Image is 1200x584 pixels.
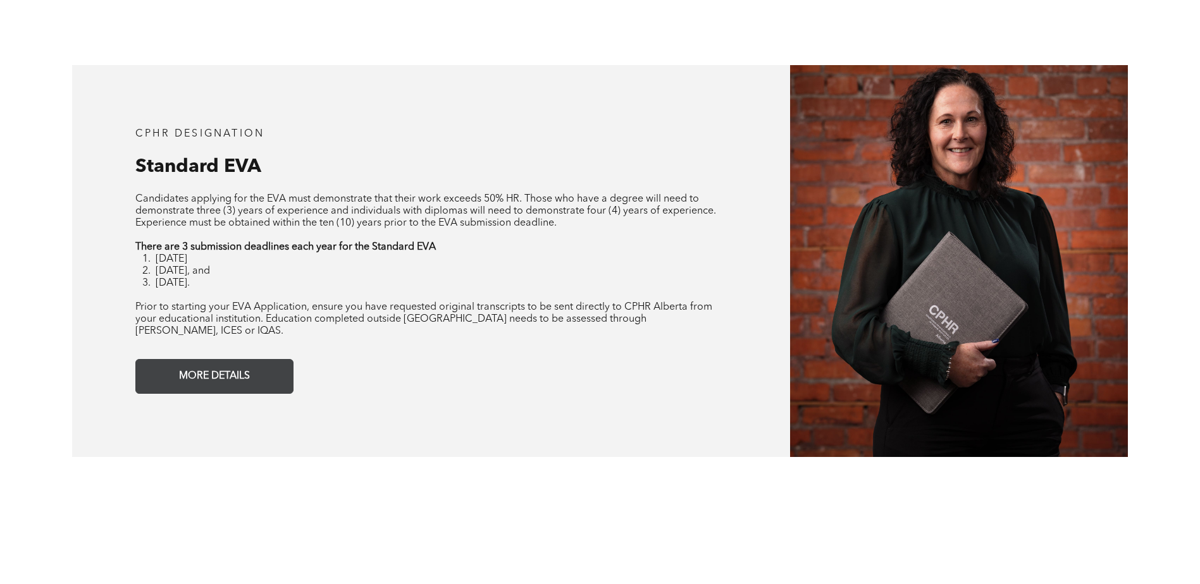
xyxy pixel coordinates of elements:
span: Prior to starting your EVA Application, ensure you have requested original transcripts to be sent... [135,302,712,336]
span: [DATE], and [156,266,210,276]
span: MORE DETAILS [175,364,254,389]
span: CPHR DESIGNATION [135,129,264,139]
span: Standard EVA [135,157,261,176]
span: [DATE]. [156,278,190,288]
span: [DATE] [156,254,187,264]
a: MORE DETAILS [135,359,294,394]
strong: There are 3 submission deadlines each year for the Standard EVA [135,242,436,252]
span: Candidates applying for the EVA must demonstrate that their work exceeds 50% HR. Those who have a... [135,194,716,228]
